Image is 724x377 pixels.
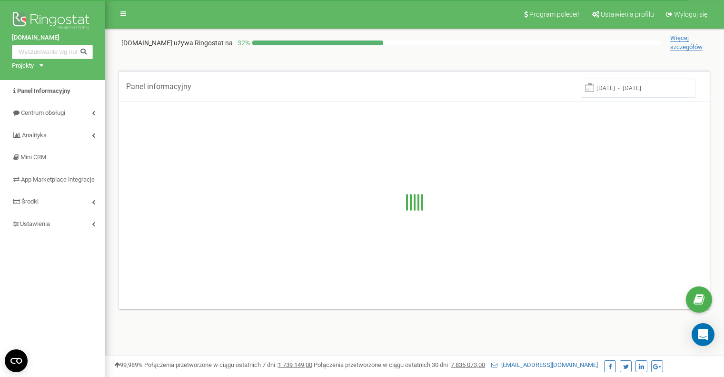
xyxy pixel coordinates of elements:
span: 99,989% [114,361,143,368]
p: [DOMAIN_NAME] [121,38,233,48]
p: 32 % [233,38,252,48]
a: [EMAIL_ADDRESS][DOMAIN_NAME] [491,361,598,368]
span: Wyloguj się [674,10,707,18]
img: Ringostat logo [12,10,93,33]
div: Projekty [12,61,34,71]
div: Open Intercom Messenger [692,323,714,346]
span: Ustawienia [20,220,50,227]
u: 1 739 149,00 [278,361,312,368]
span: używa Ringostat na [174,39,233,47]
span: Mini CRM [20,153,46,161]
span: Panel informacyjny [126,82,191,91]
span: Panel Informacyjny [17,87,70,94]
span: Centrum obsługi [21,109,65,116]
input: Wyszukiwanie wg numeru [12,45,93,59]
span: Więcej szczegółów [670,34,703,51]
span: Połączenia przetworzone w ciągu ostatnich 7 dni : [144,361,312,368]
span: Analityka [22,132,47,139]
span: Program poleceń [529,10,580,18]
span: Ustawienia profilu [601,10,654,18]
span: Połączenia przetworzone w ciągu ostatnich 30 dni : [314,361,485,368]
a: [DOMAIN_NAME] [12,33,93,42]
button: Open CMP widget [5,349,28,372]
u: 7 835 073,00 [451,361,485,368]
span: App Marketplace integracje [21,176,95,183]
span: Środki [21,198,39,205]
